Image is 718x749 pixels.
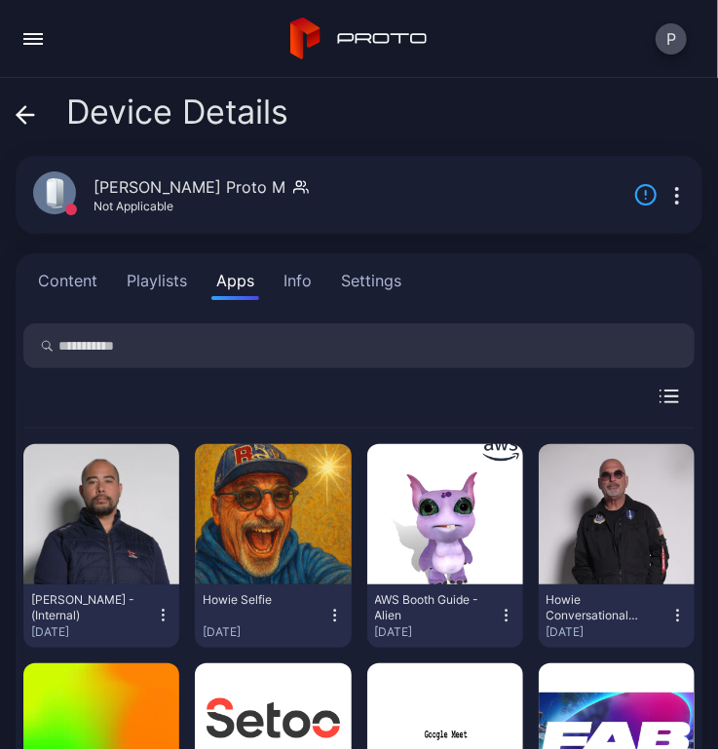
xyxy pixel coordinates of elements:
[211,261,259,300] button: Apps
[547,592,654,623] div: Howie Conversational Persona - (Proto Internal)
[336,261,406,300] button: Settings
[31,624,155,640] div: [DATE]
[203,592,310,608] div: Howie Selfie
[279,261,317,300] button: Info
[341,269,401,292] div: Settings
[203,592,343,640] button: Howie Selfie[DATE]
[31,592,138,623] div: Blake K - (Internal)
[94,199,309,214] div: Not Applicable
[33,261,102,300] button: Content
[547,592,687,640] button: Howie Conversational Persona - (Proto Internal)[DATE]
[375,624,499,640] div: [DATE]
[547,624,670,640] div: [DATE]
[203,624,326,640] div: [DATE]
[375,592,482,623] div: AWS Booth Guide - Alien
[66,94,288,131] span: Device Details
[94,175,285,199] div: [PERSON_NAME] Proto M
[31,592,171,640] button: [PERSON_NAME] - (Internal)[DATE]
[283,269,312,292] div: Info
[122,261,192,300] button: Playlists
[375,592,515,640] button: AWS Booth Guide - Alien[DATE]
[656,23,687,55] button: P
